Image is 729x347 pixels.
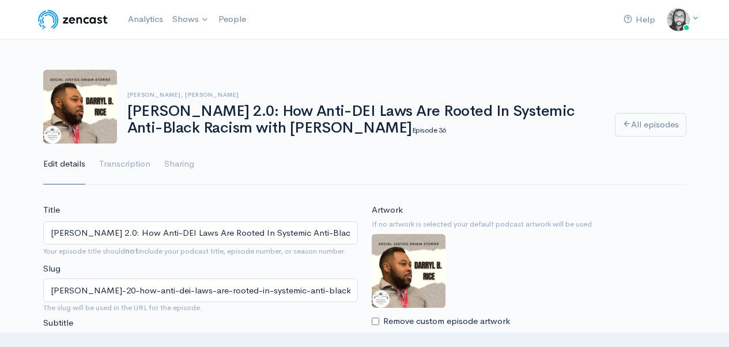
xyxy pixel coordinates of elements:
a: All episodes [615,113,686,137]
label: Slug [43,262,61,276]
input: title-of-episode [43,278,358,302]
label: Artwork [372,203,403,217]
h1: [PERSON_NAME] 2.0: How Anti-DEI Laws Are Rooted In Systemic Anti-Black Racism with [PERSON_NAME] [127,103,601,136]
a: Edit details [43,144,85,185]
label: Title [43,203,60,217]
a: Transcription [99,144,150,185]
a: Help [619,7,660,32]
a: Shows [168,7,214,32]
a: Sharing [164,144,194,185]
strong: not [125,246,138,256]
label: Subtitle [43,316,73,330]
small: Episode 36 [412,125,446,135]
img: ZenCast Logo [36,8,109,31]
label: Remove custom episode artwork [383,315,510,328]
small: If no artwork is selected your default podcast artwork will be used [372,218,686,230]
a: People [214,7,251,32]
input: What is the episode's title? [43,221,358,245]
h6: [PERSON_NAME], [PERSON_NAME] [127,92,601,98]
small: The slug will be used in the URL for the episode. [43,302,358,314]
img: ... [667,8,690,31]
small: Your episode title should include your podcast title, episode number, or season number. [43,246,346,256]
a: Analytics [123,7,168,32]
